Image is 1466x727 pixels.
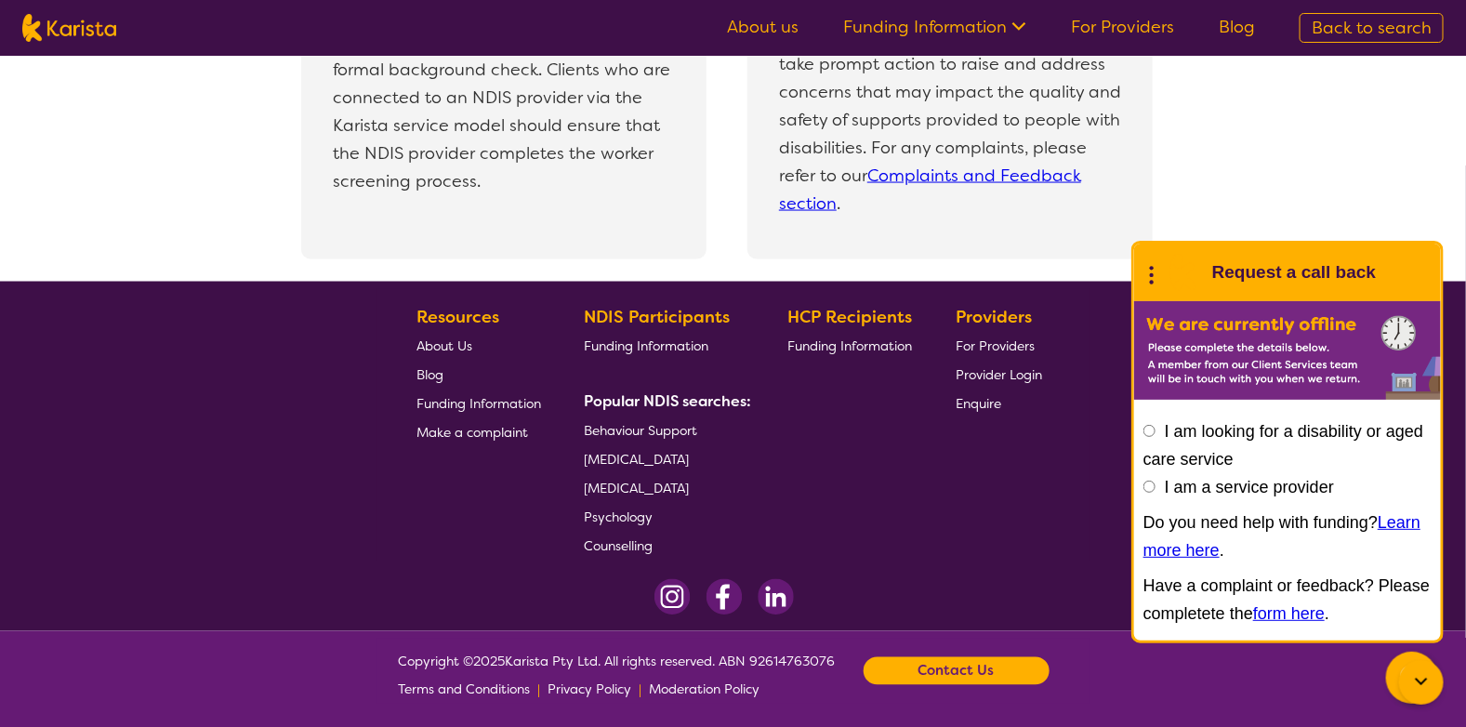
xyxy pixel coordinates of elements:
b: Popular NDIS searches: [585,392,752,412]
p: | [640,676,642,704]
a: Funding Information [585,332,745,361]
span: Make a complaint [416,425,528,442]
label: I am looking for a disability or aged care service [1143,422,1423,469]
a: Complaints and Feedback section [779,165,1081,215]
a: Moderation Policy [650,676,760,704]
a: Back to search [1300,13,1444,43]
a: For Providers [956,332,1042,361]
span: Funding Information [787,338,912,355]
span: Counselling [585,538,654,555]
a: Make a complaint [416,418,541,447]
b: NDIS Participants [585,307,731,329]
button: Channel Menu [1386,652,1438,704]
a: Psychology [585,503,745,532]
a: Enquire [956,390,1042,418]
p: Do you need help with funding? . [1143,509,1432,564]
span: Moderation Policy [650,681,760,698]
a: form here [1253,604,1325,623]
img: Karista [1164,254,1201,291]
b: HCP Recipients [787,307,912,329]
a: About Us [416,332,541,361]
span: Funding Information [416,396,541,413]
a: Funding Information [416,390,541,418]
img: Facebook [706,579,743,615]
span: Privacy Policy [548,681,632,698]
span: Behaviour Support [585,423,698,440]
span: [MEDICAL_DATA] [585,481,690,497]
span: Funding Information [585,338,709,355]
p: Have a complaint or feedback? Please completete the . [1143,572,1432,628]
a: [MEDICAL_DATA] [585,445,745,474]
b: Contact Us [918,657,995,685]
span: Enquire [956,396,1001,413]
label: I am a service provider [1165,478,1334,496]
img: Karista offline chat form to request call back [1134,301,1441,400]
img: LinkedIn [758,579,794,615]
img: Karista logo [22,14,116,42]
span: [MEDICAL_DATA] [585,452,690,469]
span: For Providers [956,338,1035,355]
a: About us [727,16,799,38]
a: Blog [1219,16,1255,38]
a: Counselling [585,532,745,561]
span: Psychology [585,509,654,526]
span: Provider Login [956,367,1042,384]
h1: Request a call back [1212,258,1376,286]
span: Copyright © 2025 Karista Pty Ltd. All rights reserved. ABN 92614763076 [399,648,836,704]
img: Instagram [654,579,691,615]
span: Back to search [1312,17,1432,39]
b: Resources [416,307,499,329]
a: Privacy Policy [548,676,632,704]
a: Terms and Conditions [399,676,531,704]
span: Blog [416,367,443,384]
p: | [538,676,541,704]
a: Funding Information [787,332,912,361]
a: Behaviour Support [585,416,745,445]
span: Terms and Conditions [399,681,531,698]
a: For Providers [1071,16,1174,38]
span: About Us [416,338,472,355]
a: [MEDICAL_DATA] [585,474,745,503]
b: Providers [956,307,1032,329]
a: Blog [416,361,541,390]
a: Funding Information [843,16,1026,38]
a: Provider Login [956,361,1042,390]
